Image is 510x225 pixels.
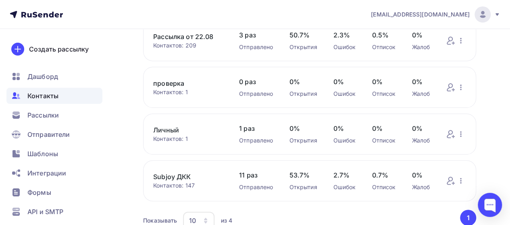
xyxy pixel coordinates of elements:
span: Отправители [27,130,70,139]
span: 0 раз [239,77,273,87]
span: API и SMTP [27,207,63,217]
div: Открытия [289,183,317,191]
div: Контактов: 1 [153,135,223,143]
div: Контактов: 209 [153,41,223,50]
div: Отписок [372,183,396,191]
div: Отправлено [239,183,273,191]
div: Отправлено [239,136,273,144]
a: Рассылки [6,107,102,123]
span: Рассылки [27,110,59,120]
a: Отправители [6,126,102,142]
span: 0.5% [372,30,396,40]
div: Контактов: 1 [153,88,223,96]
div: Отправлено [239,90,273,98]
span: 0% [412,124,430,133]
div: Ошибок [333,90,356,98]
span: 2.7% [333,170,356,180]
span: 0% [372,77,396,87]
span: 50.7% [289,30,317,40]
a: Рассылка от 22.08 [153,32,223,41]
div: Отправлено [239,43,273,51]
div: Ошибок [333,43,356,51]
span: Формы [27,188,51,197]
span: 1 раз [239,124,273,133]
span: 0% [333,124,356,133]
span: 11 раз [239,170,273,180]
div: Отписок [372,43,396,51]
div: из 4 [221,217,232,225]
a: Личный [153,125,223,135]
span: 0.7% [372,170,396,180]
div: Жалоб [412,43,430,51]
div: Контактов: 147 [153,182,223,190]
div: Ошибок [333,183,356,191]
a: Контакты [6,88,102,104]
div: Жалоб [412,90,430,98]
span: 3 раз [239,30,273,40]
a: [EMAIL_ADDRESS][DOMAIN_NAME] [371,6,500,23]
div: Жалоб [412,136,430,144]
div: Открытия [289,43,317,51]
div: Отписок [372,90,396,98]
span: 0% [289,77,317,87]
span: 0% [412,77,430,87]
span: 53.7% [289,170,317,180]
a: Subjoy ДКК [153,172,223,182]
span: 0% [372,124,396,133]
div: Отписок [372,136,396,144]
a: проверка [153,78,223,88]
a: Шаблоны [6,146,102,162]
span: 2.3% [333,30,356,40]
a: Формы [6,184,102,200]
span: 0% [412,170,430,180]
span: Дашборд [27,72,58,81]
span: Контакты [27,91,58,101]
a: Дашборд [6,68,102,85]
div: Открытия [289,136,317,144]
div: Показывать [143,217,177,225]
span: 0% [412,30,430,40]
span: [EMAIL_ADDRESS][DOMAIN_NAME] [371,10,470,19]
div: Создать рассылку [29,44,89,54]
div: Ошибок [333,136,356,144]
div: Открытия [289,90,317,98]
span: 0% [289,124,317,133]
span: 0% [333,77,356,87]
span: Интеграции [27,168,66,178]
span: Шаблоны [27,149,58,159]
div: Жалоб [412,183,430,191]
